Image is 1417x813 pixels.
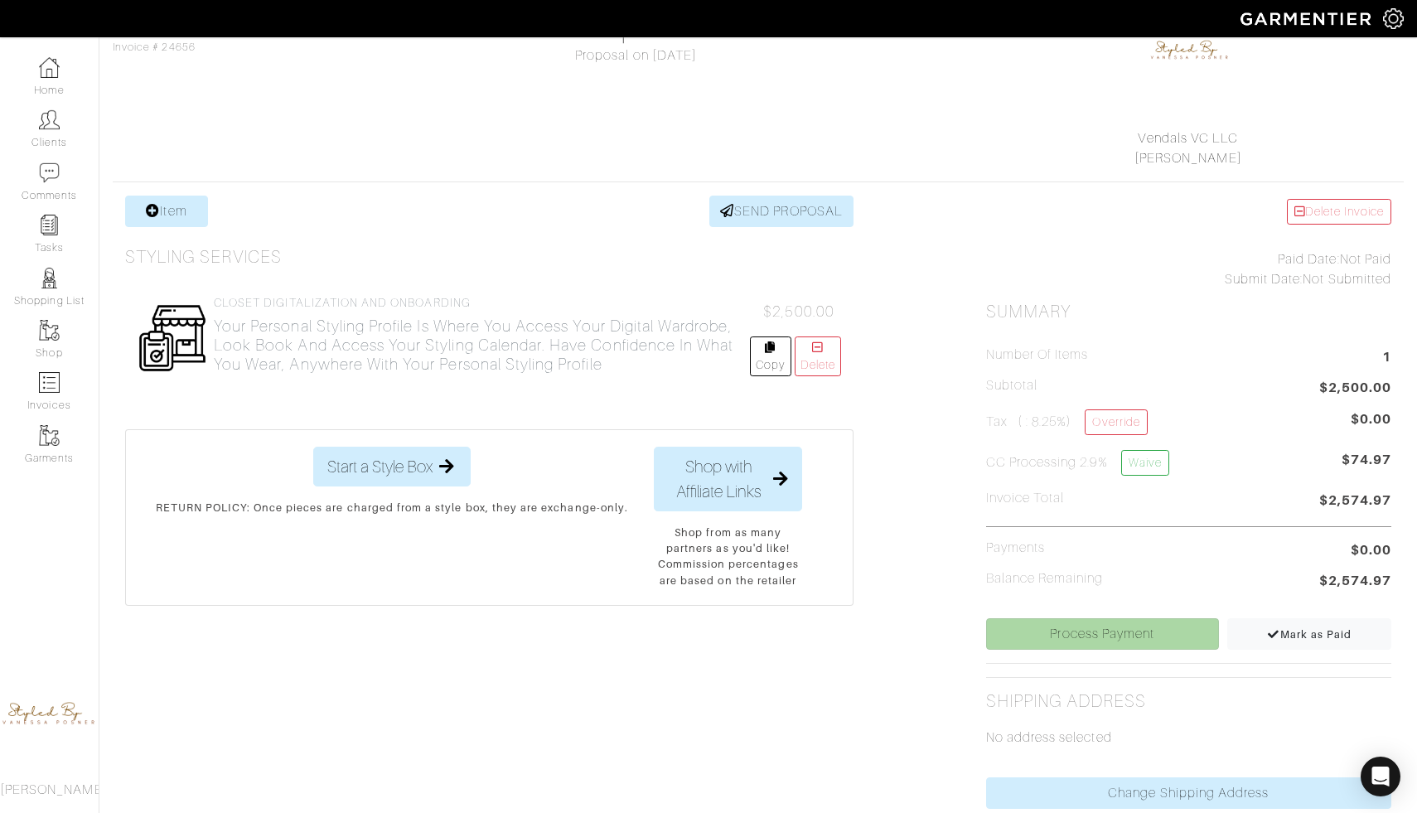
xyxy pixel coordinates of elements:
[39,215,60,235] img: reminder-icon-8004d30b9f0a5d33ae49ab947aed9ed385cf756f9e5892f1edd6e32f2345188e.png
[113,2,298,53] span: [PHONE_NUMBER] Invoice # 24656
[39,425,60,446] img: garments-icon-b7da505a4dc4fd61783c78ac3ca0ef83fa9d6f193b1c9dc38574b1d14d53ca28.png
[313,447,471,486] button: Start a Style Box
[1232,4,1383,33] img: garmentier-logo-header-white-b43fb05a5012e4ada735d5af1a66efaba907eab6374d6393d1fbf88cb4ef424d.png
[214,296,750,374] a: CLOSET DIGITALIZATION AND ONBOARDING Your Personal Styling Profile is where you access your digit...
[1134,151,1242,166] a: [PERSON_NAME]
[214,317,750,374] h2: Your Personal Styling Profile is where you access your digital wardrobe, look book and access you...
[39,162,60,183] img: comment-icon-a0a6a9ef722e966f86d9cbdc48e553b5cf19dbc54f86b18d962a5391bc8f6eb6.png
[986,618,1219,650] a: Process Payment
[668,454,770,504] span: Shop with Affiliate Links
[327,454,433,479] span: Start a Style Box
[1319,491,1391,513] span: $2,574.97
[1351,540,1391,560] span: $0.00
[1085,409,1147,435] a: Override
[795,336,841,376] a: Delete
[1227,618,1391,650] a: Mark as Paid
[986,540,1045,556] h5: Payments
[654,447,802,511] button: Shop with Affiliate Links
[156,500,628,515] p: RETURN POLICY: Once pieces are charged from a style box, they are exchange-only.
[1383,8,1404,29] img: gear-icon-white-bd11855cb880d31180b6d7d6211b90ccbf57a29d726f0c71d8c61bd08dd39cc2.png
[986,777,1391,809] a: Change Shipping Address
[433,46,839,65] div: Proposal on [DATE]
[986,302,1391,322] h2: Summary
[654,525,802,588] p: Shop from as many partners as you'd like! Commission percentages are based on the retailer
[986,571,1104,587] h5: Balance Remaining
[1287,199,1391,225] a: Delete Invoice
[1319,378,1391,400] span: $2,500.00
[39,320,60,341] img: garments-icon-b7da505a4dc4fd61783c78ac3ca0ef83fa9d6f193b1c9dc38574b1d14d53ca28.png
[39,57,60,78] img: dashboard-icon-dbcd8f5a0b271acd01030246c82b418ddd0df26cd7fceb0bd07c9910d44c42f6.png
[750,336,791,376] a: Copy
[986,378,1037,394] h5: Subtotal
[1351,409,1391,429] span: $0.00
[125,247,282,268] h3: Styling Services
[986,347,1089,363] h5: Number of Items
[1342,450,1391,482] span: $74.97
[1138,131,1238,146] a: Vendals VC LLC
[138,303,207,373] img: Womens_Service-b2905c8a555b134d70f80a63ccd9711e5cb40bac1cff00c12a43f244cd2c1cd3.png
[1267,628,1352,641] span: Mark as Paid
[986,249,1391,289] div: Not Paid Not Submitted
[1149,12,1231,95] img: SPjMWkmFyCkDuwtowSwRSGZ1.png
[709,196,854,227] a: SEND PROPOSAL
[39,268,60,288] img: stylists-icon-eb353228a002819b7ec25b43dbf5f0378dd9e0616d9560372ff212230b889e62.png
[39,109,60,130] img: clients-icon-6bae9207a08558b7cb47a8932f037763ab4055f8c8b6bfacd5dc20c3e0201464.png
[214,296,750,310] h4: CLOSET DIGITALIZATION AND ONBOARDING
[125,196,208,227] a: Item
[986,450,1169,476] h5: CC Processing 2.9%
[986,691,1147,712] h2: Shipping Address
[1225,272,1303,287] span: Submit Date:
[986,728,1391,748] p: No address selected
[1278,252,1340,267] span: Paid Date:
[1361,757,1400,796] div: Open Intercom Messenger
[1319,571,1391,593] span: $2,574.97
[39,372,60,393] img: orders-icon-0abe47150d42831381b5fb84f609e132dff9fe21cb692f30cb5eec754e2cba89.png
[986,491,1065,506] h5: Invoice Total
[1382,347,1391,370] span: 1
[1121,450,1169,476] a: Waive
[763,303,834,320] span: $2,500.00
[986,409,1148,435] h5: Tax ( : 8.25%)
